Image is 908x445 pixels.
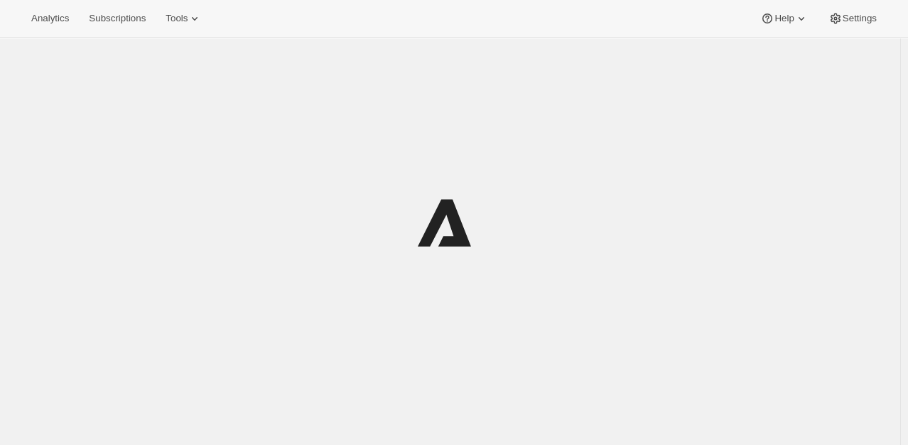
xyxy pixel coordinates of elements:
button: Subscriptions [80,9,154,28]
button: Help [752,9,816,28]
button: Tools [157,9,210,28]
button: Analytics [23,9,77,28]
button: Settings [820,9,885,28]
span: Analytics [31,13,69,24]
span: Tools [166,13,188,24]
span: Help [774,13,794,24]
span: Subscriptions [89,13,146,24]
span: Settings [843,13,877,24]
